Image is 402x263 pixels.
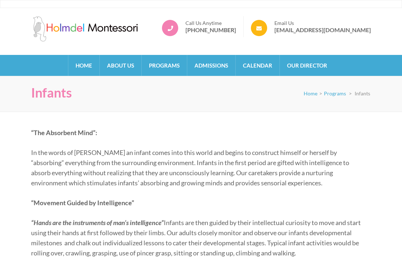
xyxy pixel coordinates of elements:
[324,90,346,96] a: Programs
[274,20,371,26] span: Email Us
[274,26,371,34] a: [EMAIL_ADDRESS][DOMAIN_NAME]
[31,147,365,188] p: In the words of [PERSON_NAME] an infant comes into this world and begins to construct himself or ...
[68,55,99,76] a: Home
[142,55,187,76] a: Programs
[304,90,317,96] a: Home
[185,20,236,26] span: Call Us Anytime
[31,16,140,42] img: Holmdel Montessori School
[100,55,141,76] a: About Us
[31,219,164,227] em: “Hands are the instruments of man’s intelligence”
[31,85,72,100] h1: Infants
[185,26,236,34] a: [PHONE_NUMBER]
[236,55,279,76] a: Calendar
[349,90,352,96] span: >
[280,55,334,76] a: Our Director
[187,55,235,76] a: Admissions
[31,199,134,207] strong: “Movement Guided by Intelligence”
[31,129,97,137] strong: “The Absorbent Mind”:
[319,90,322,96] span: >
[31,217,365,258] p: Infants are then guided by their intellectual curiosity to move and start using their hands at fi...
